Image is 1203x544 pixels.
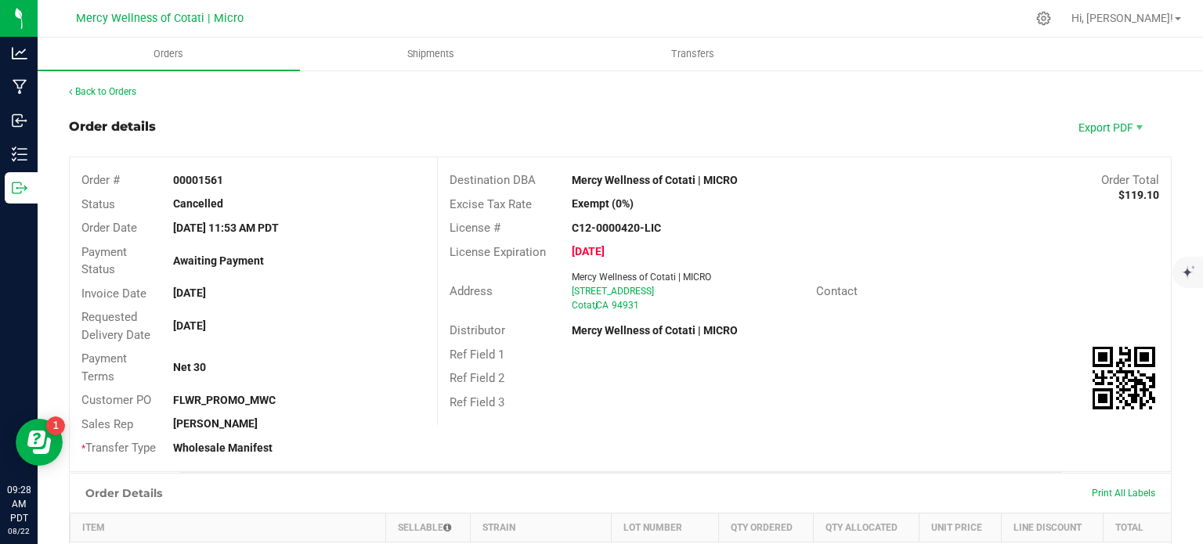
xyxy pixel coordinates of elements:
[173,254,264,267] strong: Awaiting Payment
[572,222,661,234] strong: C12-0000420-LIC
[173,441,273,454] strong: Wholesale Manifest
[69,86,136,97] a: Back to Orders
[450,348,504,362] span: Ref Field 1
[76,12,244,25] span: Mercy Wellness of Cotati | Micro
[386,47,475,61] span: Shipments
[612,513,719,542] th: Lot Number
[173,394,276,406] strong: FLWR_PROMO_MWC
[594,300,596,311] span: ,
[471,513,612,542] th: Strain
[1071,12,1173,24] span: Hi, [PERSON_NAME]!
[450,395,504,409] span: Ref Field 3
[1062,113,1156,141] li: Export PDF
[69,117,156,136] div: Order details
[12,79,27,95] inline-svg: Manufacturing
[46,416,65,435] iframe: Resource center unread badge
[173,222,279,234] strong: [DATE] 11:53 AM PDT
[70,513,386,542] th: Item
[81,286,146,301] span: Invoice Date
[450,221,500,235] span: License #
[450,173,536,187] span: Destination DBA
[81,221,137,235] span: Order Date
[1034,11,1053,26] div: Manage settings
[300,38,562,70] a: Shipments
[1002,513,1103,542] th: Line Discount
[1093,347,1155,409] img: Scan me!
[173,319,206,332] strong: [DATE]
[572,272,711,283] span: Mercy Wellness of Cotati | MICRO
[572,197,634,210] strong: Exempt (0%)
[612,300,639,311] span: 94931
[81,441,156,455] span: Transfer Type
[85,487,162,499] h1: Order Details
[173,417,258,430] strong: [PERSON_NAME]
[562,38,825,70] a: Transfers
[1118,189,1159,201] strong: $119.10
[81,351,127,384] span: Payment Terms
[132,47,204,61] span: Orders
[81,173,120,187] span: Order #
[12,180,27,196] inline-svg: Outbound
[572,324,738,337] strong: Mercy Wellness of Cotati | MICRO
[16,419,63,466] iframe: Resource center
[572,174,738,186] strong: Mercy Wellness of Cotati | MICRO
[385,513,471,542] th: Sellable
[450,371,504,385] span: Ref Field 2
[450,323,505,337] span: Distributor
[450,245,546,259] span: License Expiration
[173,174,223,186] strong: 00001561
[450,197,532,211] span: Excise Tax Rate
[596,300,609,311] span: CA
[719,513,814,542] th: Qty Ordered
[1103,513,1171,542] th: Total
[1093,347,1155,409] qrcode: 00001561
[173,286,206,299] strong: [DATE]
[12,113,27,128] inline-svg: Inbound
[572,245,605,258] strong: [DATE]
[81,245,127,277] span: Payment Status
[1101,173,1159,187] span: Order Total
[12,45,27,61] inline-svg: Analytics
[38,38,300,70] a: Orders
[12,146,27,162] inline-svg: Inventory
[919,513,1001,542] th: Unit Price
[7,483,31,525] p: 09:28 AM PDT
[81,417,133,431] span: Sales Rep
[7,525,31,537] p: 08/22
[81,310,150,342] span: Requested Delivery Date
[650,47,735,61] span: Transfers
[450,284,493,298] span: Address
[572,286,654,297] span: [STREET_ADDRESS]
[173,361,206,373] strong: Net 30
[816,284,858,298] span: Contact
[1092,488,1155,499] span: Print All Labels
[814,513,919,542] th: Qty Allocated
[81,393,151,407] span: Customer PO
[173,197,223,210] strong: Cancelled
[572,300,598,311] span: Cotati
[81,197,115,211] span: Status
